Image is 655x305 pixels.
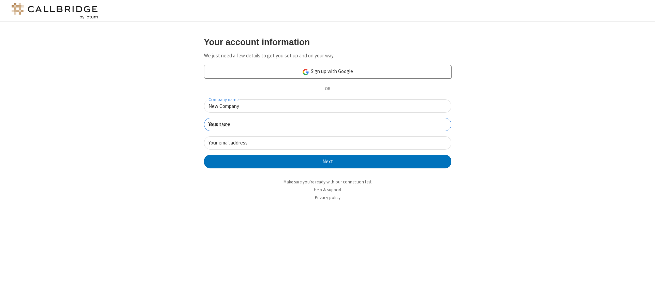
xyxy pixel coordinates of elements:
[204,37,451,47] h3: Your account information
[204,52,451,60] p: We just need a few details to get you set up and on your way.
[204,65,451,79] a: Sign up with Google
[204,99,451,113] input: Company name
[204,136,451,150] input: Your email address
[204,118,451,131] input: Your name
[204,155,451,168] button: Next
[302,68,309,76] img: google-icon.png
[315,195,340,200] a: Privacy policy
[10,3,99,19] img: logo@2x.png
[283,179,372,185] a: Make sure you're ready with our connection test
[314,187,341,193] a: Help & support
[322,84,333,94] span: OR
